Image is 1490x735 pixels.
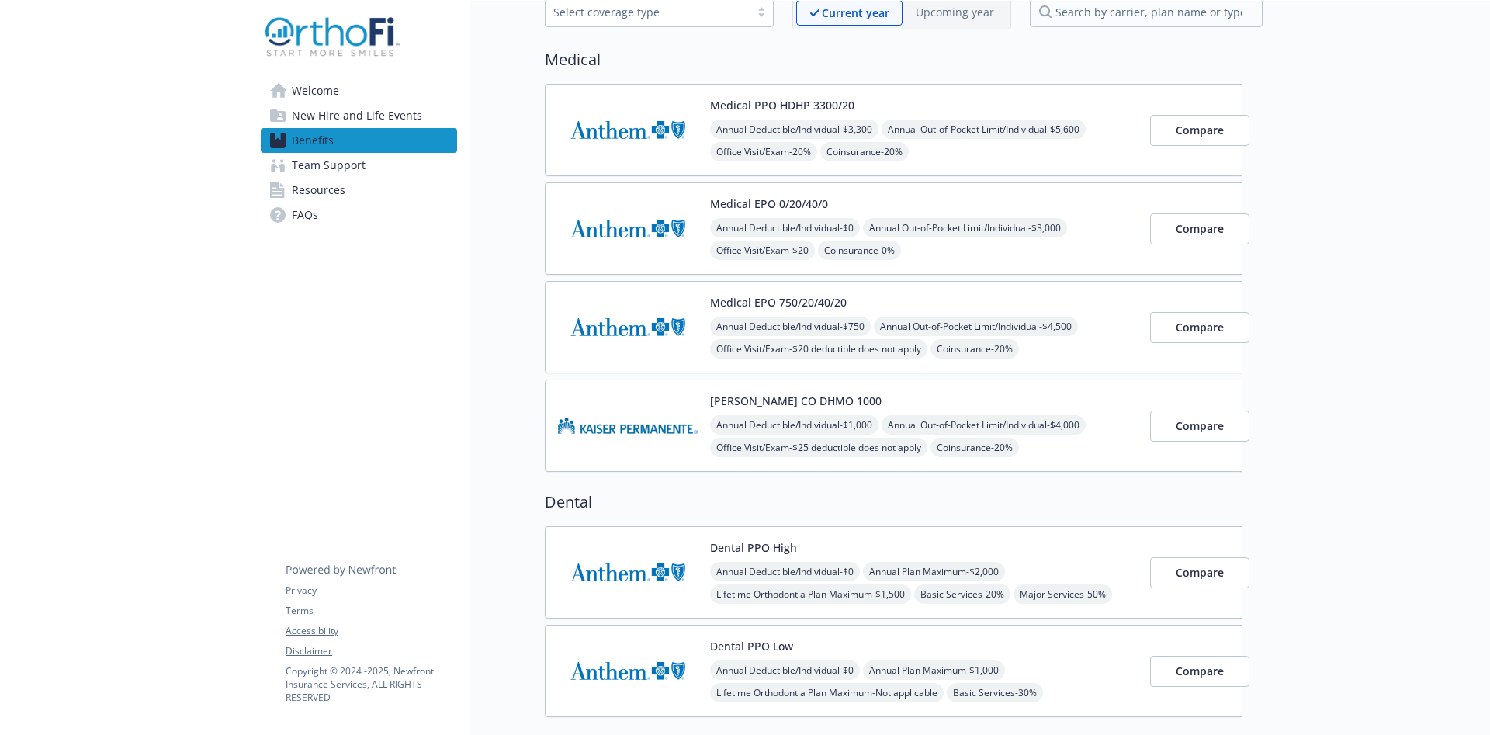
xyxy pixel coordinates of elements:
span: Annual Deductible/Individual - $0 [710,562,860,581]
button: Compare [1150,557,1249,588]
span: New Hire and Life Events [292,103,422,128]
img: Anthem Blue Cross carrier logo [558,196,698,262]
button: Medical EPO 0/20/40/0 [710,196,828,212]
p: Upcoming year [916,4,994,20]
a: Resources [261,178,457,203]
span: Annual Deductible/Individual - $1,000 [710,415,878,435]
button: Dental PPO High [710,539,797,556]
span: Coinsurance - 20% [930,438,1019,457]
img: Anthem Blue Cross carrier logo [558,97,698,163]
button: Compare [1150,411,1249,442]
button: [PERSON_NAME] CO DHMO 1000 [710,393,882,409]
a: Team Support [261,153,457,178]
span: Annual Out-of-Pocket Limit/Individual - $3,000 [863,218,1067,237]
img: Anthem Blue Cross carrier logo [558,539,698,605]
span: Office Visit/Exam - $20 [710,241,815,260]
span: Lifetime Orthodontia Plan Maximum - Not applicable [710,683,944,702]
span: Annual Deductible/Individual - $3,300 [710,120,878,139]
a: Benefits [261,128,457,153]
span: Compare [1176,664,1224,678]
a: Terms [286,604,456,618]
span: Basic Services - 30% [947,683,1043,702]
span: Annual Deductible/Individual - $0 [710,218,860,237]
span: Compare [1176,221,1224,236]
span: Compare [1176,320,1224,335]
a: New Hire and Life Events [261,103,457,128]
button: Compare [1150,312,1249,343]
span: Office Visit/Exam - $20 deductible does not apply [710,339,927,359]
span: Annual Out-of-Pocket Limit/Individual - $4,000 [882,415,1086,435]
img: Anthem Blue Cross carrier logo [558,638,698,704]
span: Annual Plan Maximum - $2,000 [863,562,1005,581]
span: Lifetime Orthodontia Plan Maximum - $1,500 [710,584,911,604]
button: Compare [1150,213,1249,244]
div: Select coverage type [553,4,742,20]
span: FAQs [292,203,318,227]
span: Compare [1176,418,1224,433]
span: Coinsurance - 20% [820,142,909,161]
h2: Dental [545,491,1263,514]
span: Benefits [292,128,334,153]
a: FAQs [261,203,457,227]
h2: Medical [545,48,1263,71]
button: Medical EPO 750/20/40/20 [710,294,847,310]
span: Annual Plan Maximum - $1,000 [863,660,1005,680]
img: Kaiser Permanente of Colorado carrier logo [558,393,698,459]
span: Team Support [292,153,366,178]
span: Compare [1176,565,1224,580]
span: Basic Services - 20% [914,584,1010,604]
button: Compare [1150,115,1249,146]
p: Copyright © 2024 - 2025 , Newfront Insurance Services, ALL RIGHTS RESERVED [286,664,456,704]
button: Medical PPO HDHP 3300/20 [710,97,854,113]
span: Major Services - 50% [1014,584,1112,604]
span: Coinsurance - 0% [818,241,901,260]
a: Accessibility [286,624,456,638]
a: Welcome [261,78,457,103]
span: Annual Deductible/Individual - $0 [710,660,860,680]
span: Annual Deductible/Individual - $750 [710,317,871,336]
button: Compare [1150,656,1249,687]
p: Current year [822,5,889,21]
span: Compare [1176,123,1224,137]
span: Annual Out-of-Pocket Limit/Individual - $5,600 [882,120,1086,139]
button: Dental PPO Low [710,638,793,654]
a: Disclaimer [286,644,456,658]
span: Office Visit/Exam - 20% [710,142,817,161]
a: Privacy [286,584,456,598]
span: Coinsurance - 20% [930,339,1019,359]
span: Welcome [292,78,339,103]
span: Resources [292,178,345,203]
img: Anthem Blue Cross carrier logo [558,294,698,360]
span: Office Visit/Exam - $25 deductible does not apply [710,438,927,457]
span: Annual Out-of-Pocket Limit/Individual - $4,500 [874,317,1078,336]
